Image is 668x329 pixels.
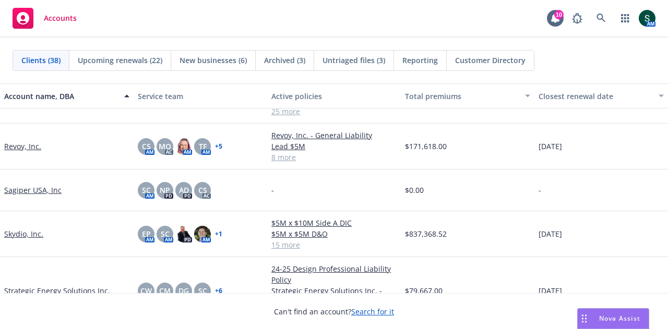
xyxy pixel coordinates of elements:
a: Accounts [8,4,81,33]
button: Closest renewal date [534,83,668,108]
span: SC [142,185,151,196]
span: Reporting [402,55,438,66]
span: Clients (38) [21,55,61,66]
span: $0.00 [405,185,424,196]
span: [DATE] [539,228,562,239]
a: + 5 [215,143,222,150]
a: Skydio, Inc. [4,228,43,239]
span: New businesses (6) [180,55,247,66]
span: CS [142,141,151,152]
a: + 6 [215,288,222,294]
div: Active policies [271,91,397,102]
div: Account name, DBA [4,91,118,102]
a: Strategic Energy Solutions Inc. [4,285,110,296]
span: Untriaged files (3) [323,55,385,66]
span: Customer Directory [455,55,526,66]
span: $171,618.00 [405,141,447,152]
a: Search for it [351,307,394,316]
a: Switch app [615,8,636,29]
a: 24-25 Design Professional Liability Policy [271,263,397,285]
span: [DATE] [539,141,562,152]
span: Nova Assist [599,314,640,323]
a: $5M x $5M D&O [271,228,397,239]
a: + 1 [215,231,222,237]
span: Upcoming renewals (22) [78,55,162,66]
a: Revoy, Inc. - General Liability [271,130,397,141]
span: Accounts [44,14,77,22]
button: Service team [134,83,267,108]
a: 15 more [271,239,397,250]
div: 10 [554,10,564,19]
a: Sagiper USA, Inc [4,185,62,196]
img: photo [175,226,192,242]
span: TF [199,141,207,152]
span: CS [198,185,207,196]
span: $837,368.52 [405,228,447,239]
button: Nova Assist [577,308,649,329]
button: Active policies [267,83,401,108]
a: 8 more [271,152,397,163]
span: MQ [159,141,171,152]
div: Total premiums [405,91,519,102]
span: SC [198,285,207,296]
a: $5M x $10M Side A DIC [271,217,397,228]
div: Closest renewal date [539,91,652,102]
img: photo [175,138,192,155]
a: Search [591,8,612,29]
span: CM [159,285,171,296]
img: photo [639,10,655,27]
span: - [539,185,541,196]
div: Drag to move [578,309,591,328]
span: EP [142,228,151,239]
span: Can't find an account? [274,306,394,317]
a: Lead $5M [271,141,397,152]
span: [DATE] [539,285,562,296]
button: Total premiums [401,83,534,108]
span: SC [161,228,170,239]
span: Archived (3) [264,55,305,66]
a: Revoy, Inc. [4,141,41,152]
a: Strategic Energy Solutions Inc. - Workers' Compensation [271,285,397,307]
img: photo [194,226,211,242]
span: - [271,185,274,196]
div: Service team [138,91,263,102]
span: $79,667.00 [405,285,443,296]
span: CW [140,285,152,296]
span: DG [178,285,189,296]
a: 25 more [271,106,397,117]
span: AD [179,185,189,196]
a: Report a Bug [567,8,588,29]
span: NP [160,185,170,196]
